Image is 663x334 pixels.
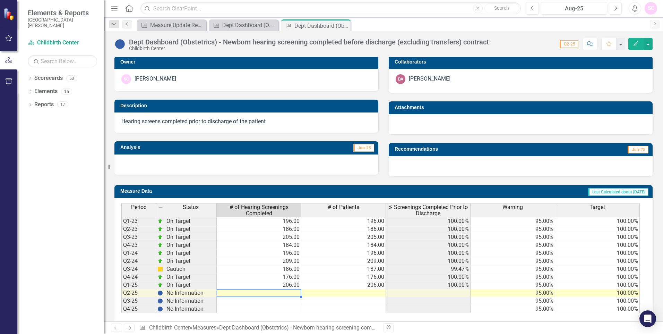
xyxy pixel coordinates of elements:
td: 100.00% [386,273,471,281]
td: 196.00 [301,217,386,225]
img: zOikAAAAAElFTkSuQmCC [157,218,163,224]
img: 8DAGhfEEPCf229AAAAAElFTkSuQmCC [158,205,163,210]
td: 196.00 [301,249,386,257]
div: [PERSON_NAME] [135,75,176,83]
div: SC [645,2,657,15]
td: Q3-25 [121,297,156,305]
td: 95.00% [471,265,555,273]
a: Childbirth Center [28,39,97,47]
td: Caution [165,265,217,273]
td: 95.00% [471,217,555,225]
div: » » [139,324,378,332]
td: No Information [165,289,217,297]
div: Dept Dashboard (Obstetrics) - Critical [MEDICAL_DATA] (CCHD) Screening [222,21,277,30]
td: 95.00% [471,249,555,257]
h3: Measure Data [120,189,301,194]
td: 99.47% [386,265,471,273]
div: DA [396,74,405,84]
p: Hearing screens completed prior to discharge of the patient [121,118,371,126]
div: Measure Update Report [150,21,205,30]
td: 95.00% [471,233,555,241]
small: [GEOGRAPHIC_DATA][PERSON_NAME] [28,17,97,28]
td: Q2-23 [121,225,156,233]
span: Period [131,204,147,210]
div: Childbirth Center [129,46,489,51]
h3: Attachments [395,105,649,110]
td: 95.00% [471,305,555,313]
a: Dept Dashboard (Obstetrics) - Critical [MEDICAL_DATA] (CCHD) Screening [211,21,277,30]
td: 95.00% [471,225,555,233]
td: 95.00% [471,281,555,289]
td: 184.00 [301,241,386,249]
td: 100.00% [555,281,640,289]
td: On Target [165,281,217,289]
h3: Recommendations [395,147,565,152]
td: 196.00 [217,217,301,225]
div: Dept Dashboard (Obstetrics) - Newborn hearing screening completed before discharge (excluding tra... [294,22,349,30]
img: BgCOk07PiH71IgAAAABJRU5ErkJggg== [157,306,163,312]
span: Search [494,5,509,11]
img: ClearPoint Strategy [3,8,16,20]
td: 100.00% [555,265,640,273]
img: BgCOk07PiH71IgAAAABJRU5ErkJggg== [157,298,163,304]
td: Q4-24 [121,273,156,281]
h3: Owner [120,59,375,65]
td: 209.00 [217,257,301,265]
div: 53 [66,75,77,81]
a: Scorecards [34,74,63,82]
span: % Screenings Completed Prior to Discharge [387,204,469,216]
button: Aug-25 [541,2,607,15]
td: 196.00 [217,249,301,257]
img: zOikAAAAAElFTkSuQmCC [157,242,163,248]
img: cBAA0RP0Y6D5n+AAAAAElFTkSuQmCC [157,266,163,272]
td: 100.00% [555,225,640,233]
td: Q4-23 [121,241,156,249]
img: zOikAAAAAElFTkSuQmCC [157,274,163,280]
span: Warning [502,204,523,210]
div: Dept Dashboard (Obstetrics) - Newborn hearing screening completed before discharge (excluding tra... [219,324,502,331]
td: Q4-25 [121,305,156,313]
td: 206.00 [301,281,386,289]
td: 100.00% [555,233,640,241]
td: 100.00% [555,289,640,297]
input: Search ClearPoint... [140,2,521,15]
td: 100.00% [386,249,471,257]
td: 187.00 [301,265,386,273]
td: 100.00% [555,273,640,281]
h3: Analysis [120,145,243,150]
td: 206.00 [217,281,301,289]
td: 100.00% [386,241,471,249]
span: Elements & Reports [28,9,97,17]
td: 100.00% [555,241,640,249]
td: No Information [165,305,217,313]
span: Jun-25 [353,144,374,152]
td: 205.00 [301,233,386,241]
span: Status [183,204,199,210]
img: BgCOk07PiH71IgAAAABJRU5ErkJggg== [157,290,163,296]
td: Q1-25 [121,281,156,289]
td: Q1-24 [121,249,156,257]
td: 184.00 [217,241,301,249]
td: 186.00 [217,265,301,273]
td: 100.00% [386,217,471,225]
td: On Target [165,233,217,241]
td: Q2-24 [121,257,156,265]
td: On Target [165,249,217,257]
span: Jun-25 [628,146,648,153]
td: 100.00% [555,257,640,265]
a: Measure Update Report [139,21,205,30]
img: zOikAAAAAElFTkSuQmCC [157,226,163,232]
img: No Information [114,39,126,50]
td: 186.00 [217,225,301,233]
td: No Information [165,297,217,305]
td: 205.00 [217,233,301,241]
div: SC [121,74,131,84]
div: 15 [61,89,72,94]
img: zOikAAAAAElFTkSuQmCC [157,234,163,240]
td: Q3-24 [121,265,156,273]
td: Q3-23 [121,233,156,241]
td: 176.00 [217,273,301,281]
td: 95.00% [471,241,555,249]
td: On Target [165,241,217,249]
div: Dept Dashboard (Obstetrics) - Newborn hearing screening completed before discharge (excluding tra... [129,38,489,46]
